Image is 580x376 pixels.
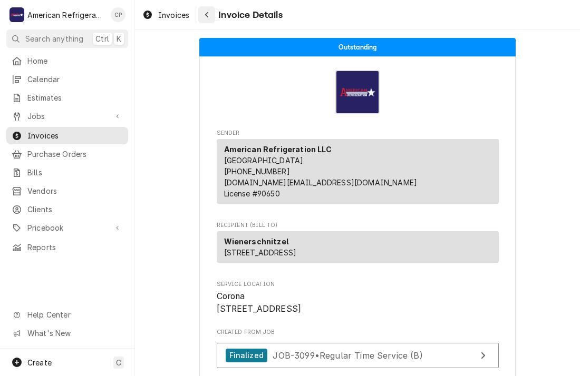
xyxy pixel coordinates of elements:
span: Corona [STREET_ADDRESS] [217,291,302,314]
span: Pricebook [27,222,107,233]
span: Purchase Orders [27,149,123,160]
button: Search anythingCtrlK [6,29,128,48]
span: [STREET_ADDRESS] [224,248,297,257]
a: Vendors [6,182,128,200]
span: What's New [27,328,122,339]
a: [DOMAIN_NAME][EMAIL_ADDRESS][DOMAIN_NAME] [224,178,418,187]
span: Calendar [27,74,123,85]
div: A [9,7,24,22]
span: Jobs [27,111,107,122]
a: Bills [6,164,128,181]
img: Logo [335,70,380,114]
div: Recipient (Bill To) [217,231,499,263]
a: View Job [217,343,499,369]
span: Ctrl [95,33,109,44]
div: CP [111,7,125,22]
span: Recipient (Bill To) [217,221,499,230]
span: Service Location [217,280,499,289]
span: Sender [217,129,499,137]
span: K [117,33,121,44]
span: C [116,357,121,368]
a: Estimates [6,89,128,106]
a: Invoices [138,6,194,24]
div: Sender [217,139,499,204]
span: License # 90650 [224,189,280,198]
span: JOB-3099 • Regular Time Service (B) [273,350,422,360]
span: Bills [27,167,123,178]
span: Search anything [25,33,83,44]
div: Finalized [226,349,267,363]
a: Go to Jobs [6,107,128,125]
span: Create [27,358,52,367]
span: [GEOGRAPHIC_DATA] [224,156,304,165]
a: Go to Help Center [6,306,128,323]
div: Recipient (Bill To) [217,231,499,267]
strong: Wienerschnitzel [224,237,288,246]
span: Invoices [158,9,189,21]
span: Help Center [27,309,122,320]
span: Home [27,55,123,66]
span: Service Location [217,290,499,315]
span: Invoice Details [215,8,282,22]
div: Invoice Recipient [217,221,499,268]
div: Sender [217,139,499,208]
span: Outstanding [339,44,377,51]
a: [PHONE_NUMBER] [224,167,290,176]
div: Service Location [217,280,499,315]
a: Clients [6,201,128,218]
a: Reports [6,239,128,256]
a: Home [6,52,128,70]
strong: American Refrigeration LLC [224,145,332,154]
div: Invoice Sender [217,129,499,209]
span: Clients [27,204,123,215]
button: Navigate back [198,6,215,23]
span: Created From Job [217,328,499,337]
div: Cordel Pyle's Avatar [111,7,125,22]
div: American Refrigeration LLC's Avatar [9,7,24,22]
span: Reports [27,242,123,253]
a: Invoices [6,127,128,144]
span: Invoices [27,130,123,141]
a: Purchase Orders [6,145,128,163]
a: Calendar [6,71,128,88]
div: Status [199,38,516,56]
div: Created From Job [217,328,499,373]
span: Estimates [27,92,123,103]
a: Go to What's New [6,324,128,342]
div: American Refrigeration LLC [27,9,105,21]
span: Vendors [27,185,123,196]
a: Go to Pricebook [6,219,128,236]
